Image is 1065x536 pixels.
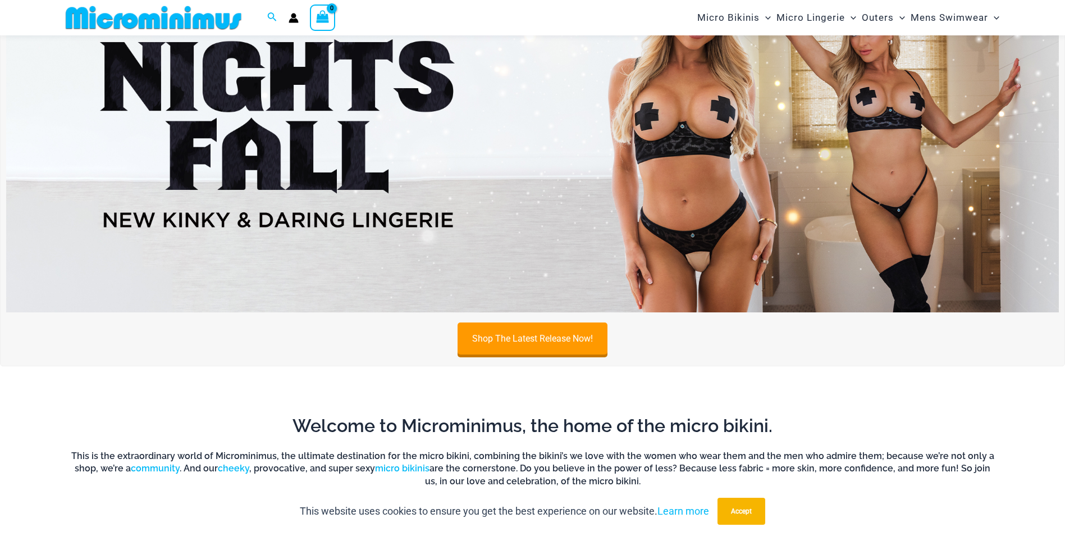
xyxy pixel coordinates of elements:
[70,450,996,488] h6: This is the extraordinary world of Microminimus, the ultimate destination for the micro bikini, c...
[458,322,607,355] a: Shop The Latest Release Now!
[776,3,845,32] span: Micro Lingerie
[862,3,894,32] span: Outers
[760,3,771,32] span: Menu Toggle
[218,463,249,474] a: cheeky
[774,3,859,32] a: Micro LingerieMenu ToggleMenu Toggle
[693,2,1004,34] nav: Site Navigation
[717,498,765,525] button: Accept
[267,11,277,25] a: Search icon link
[859,3,908,32] a: OutersMenu ToggleMenu Toggle
[289,13,299,23] a: Account icon link
[908,3,1002,32] a: Mens SwimwearMenu ToggleMenu Toggle
[61,5,246,30] img: MM SHOP LOGO FLAT
[70,414,996,438] h2: Welcome to Microminimus, the home of the micro bikini.
[988,3,999,32] span: Menu Toggle
[697,3,760,32] span: Micro Bikinis
[894,3,905,32] span: Menu Toggle
[694,3,774,32] a: Micro BikinisMenu ToggleMenu Toggle
[131,463,180,474] a: community
[657,505,709,517] a: Learn more
[375,463,429,474] a: micro bikinis
[310,4,336,30] a: View Shopping Cart, empty
[300,503,709,520] p: This website uses cookies to ensure you get the best experience on our website.
[911,3,988,32] span: Mens Swimwear
[845,3,856,32] span: Menu Toggle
